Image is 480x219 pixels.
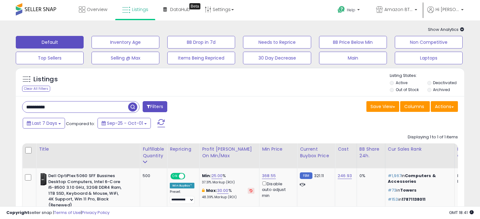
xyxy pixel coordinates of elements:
[170,183,194,188] div: Win BuyBox *
[82,210,110,216] a: Privacy Policy
[54,210,81,216] a: Terms of Use
[388,173,450,184] p: in
[170,190,194,204] div: Preset:
[206,187,217,193] b: Max:
[40,173,47,186] img: 41rS1ZYg6EL._SL40_.jpg
[143,146,164,159] div: Fulfillable Quantity
[262,173,276,179] a: 368.55
[92,52,159,64] button: Selling @ Max
[388,146,452,153] div: Cur Sales Rank
[217,187,228,194] a: 30.00
[338,146,354,153] div: Cost
[48,173,125,210] b: Dell OptiPlex 5060 SFF Bussines Desktop Computers, Intel 6-Core i5-8500 3.10 GHz, 32GB DDR4 Ram, ...
[384,6,413,13] span: Amazon BTG
[22,86,50,92] div: Clear All Filters
[347,7,355,13] span: Help
[262,180,292,199] div: Disable auto adjust min
[390,73,464,79] p: Listing States:
[388,173,436,184] span: Computers & Accessories
[338,173,352,179] a: 246.93
[319,36,387,49] button: BB Price Below Min
[211,173,223,179] a: 25.00
[396,87,419,92] label: Out of Stock
[300,146,332,159] div: Current Buybox Price
[449,210,474,216] span: 2025-10-9 18:41 GMT
[66,121,95,127] span: Compared to:
[388,196,398,202] span: #153
[167,52,235,64] button: Items Being Repriced
[366,101,399,112] button: Save View
[143,101,167,112] button: Filters
[395,36,463,49] button: Non Competitive
[300,172,312,179] small: FBM
[319,52,387,64] button: Main
[427,6,464,20] a: Hi [PERSON_NAME]
[33,75,58,84] h5: Listings
[189,3,200,9] div: Tooltip anchor
[428,26,464,32] span: Show Analytics
[243,36,311,49] button: Needs to Reprice
[16,36,84,49] button: Default
[92,36,159,49] button: Inventory Age
[23,118,65,129] button: Last 7 Days
[314,173,324,179] span: 321.11
[436,6,459,13] span: Hi [PERSON_NAME]
[202,188,254,199] div: %
[202,173,254,185] div: %
[408,134,458,140] div: Displaying 1 to 1 of 1 items
[6,210,110,216] div: seller snap | |
[400,101,430,112] button: Columns
[16,52,84,64] button: Top Sellers
[431,101,458,112] button: Actions
[457,179,478,184] div: FBM: 4
[199,143,259,168] th: The percentage added to the cost of goods (COGS) that forms the calculator for Min & Max prices.
[433,87,450,92] label: Archived
[388,187,396,193] span: #73
[202,146,257,159] div: Profit [PERSON_NAME] on Min/Max
[184,174,194,179] span: OFF
[87,6,107,13] span: Overview
[433,80,457,85] label: Deactivated
[359,173,380,179] div: 0%
[400,187,417,193] span: Towers
[333,1,366,20] a: Help
[39,146,137,153] div: Title
[457,173,478,179] div: FBA: 2
[395,52,463,64] button: Laptops
[202,180,254,185] p: 37.31% Markup (ROI)
[98,118,151,129] button: Sep-25 - Oct-01
[171,174,179,179] span: ON
[337,6,345,14] i: Get Help
[6,210,29,216] strong: Copyright
[202,195,254,199] p: 48.39% Markup (ROI)
[202,173,211,179] b: Min:
[243,52,311,64] button: 30 Day Decrease
[404,103,424,110] span: Columns
[388,173,401,179] span: #1,967
[32,120,57,126] span: Last 7 Days
[396,80,407,85] label: Active
[170,146,197,153] div: Repricing
[402,196,426,202] span: 17871138011
[107,120,143,126] span: Sep-25 - Oct-01
[262,146,294,153] div: Min Price
[132,6,148,13] span: Listings
[388,187,450,193] p: in
[167,36,235,49] button: BB Drop in 7d
[388,197,450,202] p: in
[170,6,190,13] span: DataHub
[359,146,382,159] div: BB Share 24h.
[143,173,162,179] div: 500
